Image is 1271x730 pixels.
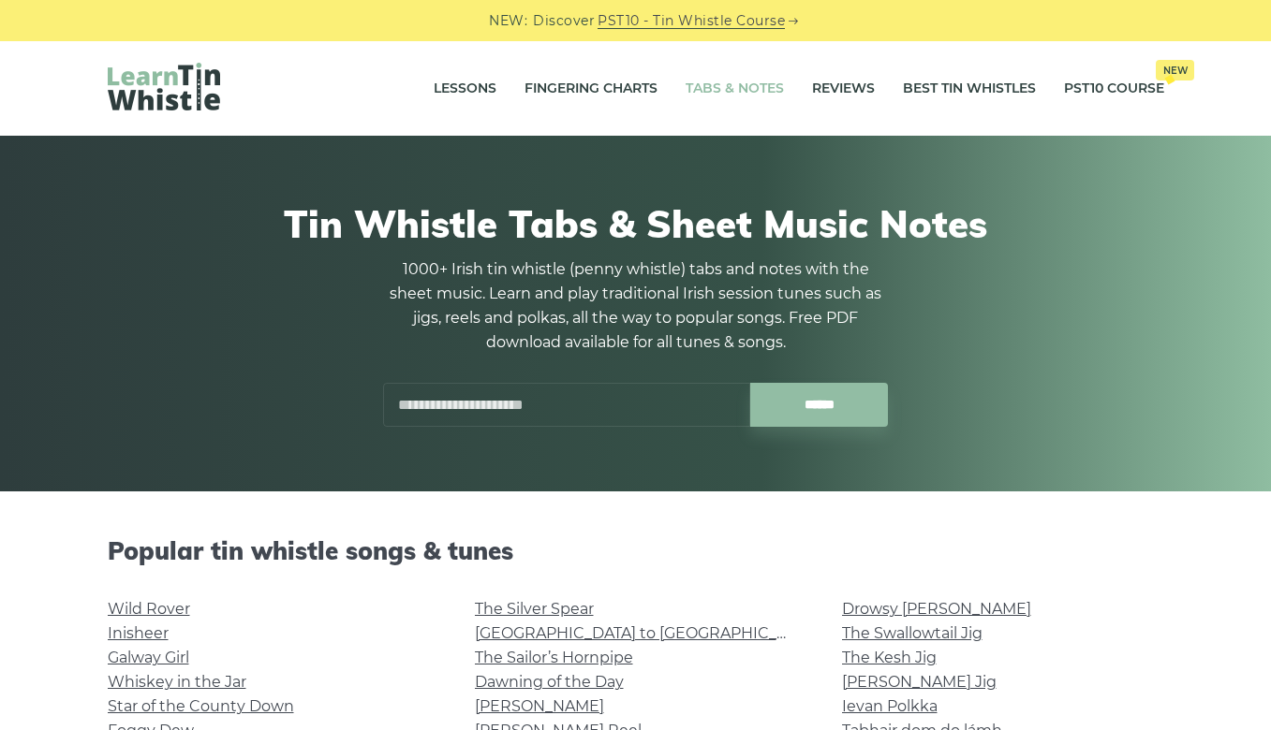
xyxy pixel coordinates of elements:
a: The Sailor’s Hornpipe [475,649,633,666]
a: Lessons [434,66,496,112]
a: Whiskey in the Jar [108,673,246,691]
a: The Swallowtail Jig [842,624,983,642]
h1: Tin Whistle Tabs & Sheet Music Notes [108,201,1164,246]
a: Galway Girl [108,649,189,666]
h2: Popular tin whistle songs & tunes [108,536,1164,565]
a: Tabs & Notes [686,66,784,112]
a: [GEOGRAPHIC_DATA] to [GEOGRAPHIC_DATA] [475,624,820,642]
a: Wild Rover [108,600,190,618]
a: [PERSON_NAME] Jig [842,673,997,691]
a: Ievan Polkka [842,697,938,715]
a: Dawning of the Day [475,673,624,691]
p: 1000+ Irish tin whistle (penny whistle) tabs and notes with the sheet music. Learn and play tradi... [383,257,889,355]
a: Star of the County Down [108,697,294,715]
a: Inisheer [108,624,169,642]
a: Reviews [812,66,875,112]
a: The Kesh Jig [842,649,937,666]
a: Fingering Charts [525,66,658,112]
a: [PERSON_NAME] [475,697,604,715]
img: LearnTinWhistle.com [108,63,220,110]
span: New [1156,60,1194,80]
a: The Silver Spear [475,600,594,618]
a: Best Tin Whistles [903,66,1036,112]
a: PST10 CourseNew [1064,66,1164,112]
a: Drowsy [PERSON_NAME] [842,600,1031,618]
